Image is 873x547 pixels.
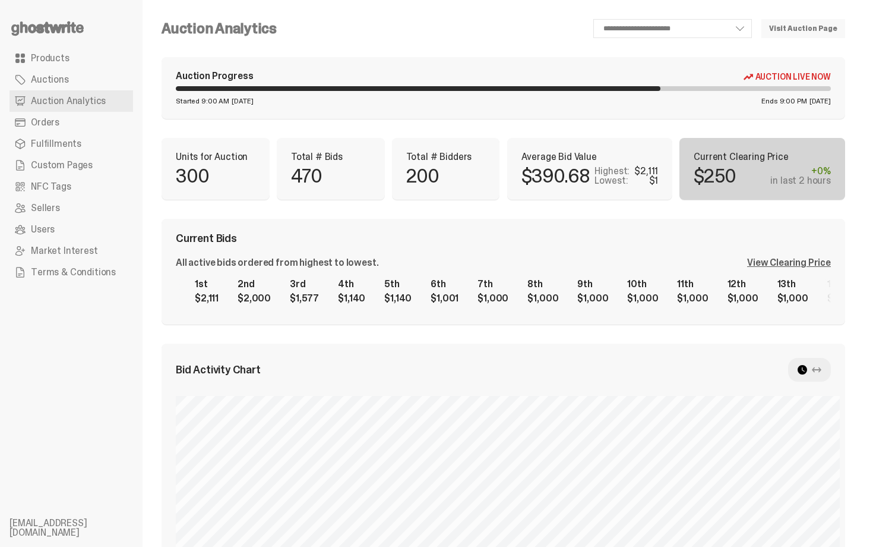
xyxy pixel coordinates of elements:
a: Fulfillments [10,133,133,155]
div: $1 [649,176,659,186]
div: $2,111 [195,294,219,303]
a: Products [10,48,133,69]
span: Terms & Conditions [31,268,116,277]
div: 12th [727,279,758,289]
span: Sellers [31,203,60,213]
span: Bid Activity Chart [176,364,261,375]
a: NFC Tags [10,176,133,197]
div: 13th [777,279,808,289]
div: $1,000 [827,294,858,303]
div: View Clearing Price [747,258,831,268]
div: $1,000 [477,294,508,303]
div: 1st [195,279,219,289]
div: 14th [827,279,858,289]
span: Market Interest [31,246,98,256]
div: 10th [627,279,658,289]
span: Started 9:00 AM [176,98,229,105]
p: $390.68 [521,166,590,186]
div: 7th [477,279,508,289]
p: Units for Auction [176,152,255,162]
span: Orders [31,118,59,127]
a: Market Interest [10,240,133,262]
span: Products [31,54,69,63]
p: 300 [176,166,210,186]
div: All active bids ordered from highest to lowest. [176,258,378,268]
div: $1,000 [727,294,758,303]
div: 2nd [238,279,271,289]
span: Current Bids [176,233,237,244]
div: 6th [431,279,458,289]
div: 8th [527,279,558,289]
div: 4th [338,279,365,289]
p: Highest: [594,166,630,176]
a: Sellers [10,197,133,219]
div: Auction Progress [176,71,253,81]
div: +0% [770,166,831,176]
span: NFC Tags [31,182,71,191]
div: $1,001 [431,294,458,303]
span: Fulfillments [31,139,81,149]
div: $2,111 [634,166,658,176]
p: Total # Bids [291,152,371,162]
div: $1,000 [627,294,658,303]
div: $1,000 [777,294,808,303]
a: Custom Pages [10,155,133,176]
span: Ends 9:00 PM [761,98,807,105]
p: Current Clearing Price [694,152,831,162]
p: Total # Bidders [406,152,486,162]
span: Users [31,225,55,234]
a: Auction Analytics [10,90,133,112]
li: [EMAIL_ADDRESS][DOMAIN_NAME] [10,518,152,537]
div: 11th [677,279,708,289]
div: $1,140 [338,294,365,303]
div: $1,000 [527,294,558,303]
a: Visit Auction Page [761,19,845,38]
div: $1,000 [577,294,608,303]
a: Auctions [10,69,133,90]
div: 9th [577,279,608,289]
div: $1,140 [384,294,412,303]
span: Auction Analytics [31,96,106,106]
div: in last 2 hours [770,176,831,186]
span: [DATE] [232,98,253,105]
p: 200 [406,166,439,186]
a: Orders [10,112,133,133]
div: $1,000 [677,294,708,303]
span: [DATE] [809,98,831,105]
p: Lowest: [594,176,628,186]
span: Auctions [31,75,69,84]
div: $1,577 [290,294,319,303]
p: $250 [694,166,736,186]
h4: Auction Analytics [162,21,277,36]
a: Terms & Conditions [10,262,133,283]
div: $2,000 [238,294,271,303]
p: Average Bid Value [521,152,659,162]
div: 5th [384,279,412,289]
p: 470 [291,166,322,186]
div: 3rd [290,279,319,289]
a: Users [10,219,133,240]
span: Auction Live Now [755,72,831,81]
span: Custom Pages [31,161,93,170]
